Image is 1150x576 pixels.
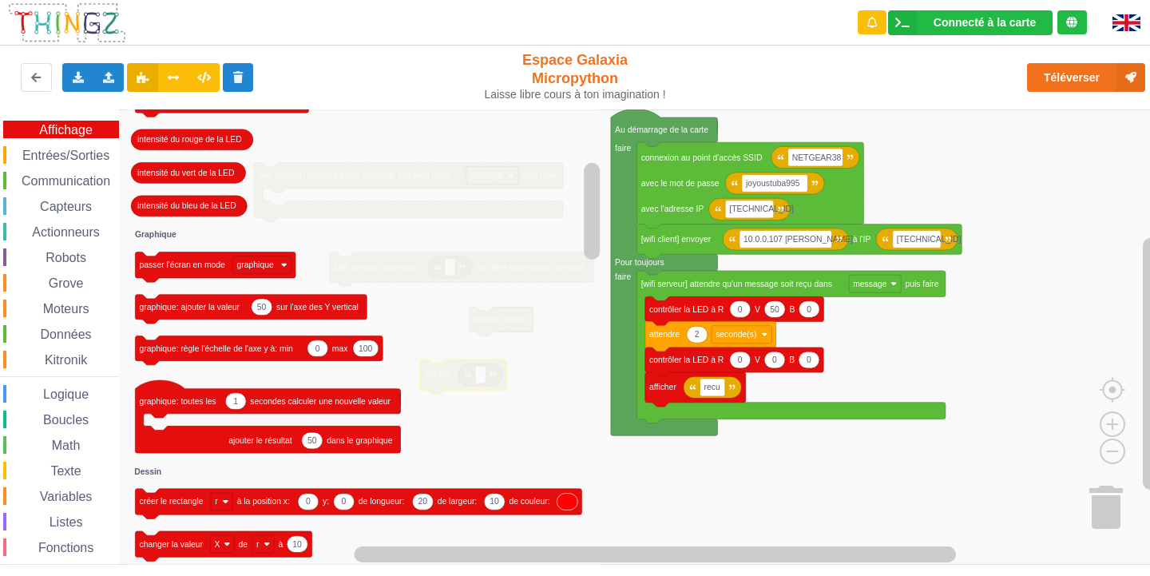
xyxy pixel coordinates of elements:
text: de longueur: [359,498,405,506]
text: r [256,540,260,549]
text: seconde(s) [716,330,756,339]
text: B [789,305,795,314]
span: Moteurs [41,302,92,316]
text: 0 [807,356,811,364]
text: 10 [490,498,499,506]
text: changer la valeur [140,540,204,549]
div: Ta base fonctionne bien ! [888,10,1053,35]
text: de couleur: [510,498,550,506]
text: faire [615,145,631,153]
span: Données [38,328,94,341]
text: attendre [649,330,680,339]
text: dans le graphique [327,436,393,445]
text: recu [704,383,720,391]
span: Affichage [37,123,94,137]
span: Fonctions [36,541,96,554]
text: 0 [738,305,743,314]
button: Téléverser [1027,63,1145,92]
img: thingz_logo.png [7,2,127,44]
text: 0 [306,498,311,506]
span: Texte [48,464,83,478]
text: graphique: toutes les [140,397,216,406]
text: Dessin [134,467,161,476]
div: Espace Galaxia Micropython [478,51,673,101]
text: [wifi serveur] attendre qu'un message soit reçu dans [641,280,832,288]
span: Math [50,439,83,452]
span: Logique [41,387,91,401]
text: graphique: ajouter la valeur [140,303,240,312]
text: puis faire [905,280,938,288]
text: message [853,280,886,288]
span: Grove [46,276,86,290]
text: V [755,356,760,364]
div: Tu es connecté au serveur de création de Thingz [1057,10,1087,34]
text: X [214,540,220,549]
span: Variables [38,490,95,503]
text: 1 [233,397,238,406]
text: intensité du vert de la LED [137,169,235,177]
text: 0 [772,356,777,364]
text: intensité du bleu de la LED [137,201,236,210]
text: y: [323,498,329,506]
text: contrôler la LED à R [649,356,724,364]
text: graphique: règle l'échelle de l'axe y à: min [140,344,294,353]
text: connexion au point d'accès SSID [641,153,763,162]
text: 50 [770,305,779,314]
text: NETGEAR38 [792,153,842,162]
text: 0 [807,305,811,314]
div: Connecté à la carte [934,17,1036,28]
text: secondes calculer une nouvelle valeur [250,397,391,406]
text: à [278,540,283,549]
text: de largeur: [438,498,478,506]
text: passer l'écran en mode [140,260,226,269]
text: avec le mot de passe [641,179,720,188]
text: B [789,356,795,364]
text: créer le rectangle [140,498,204,506]
text: Au démarrage de la carte [615,125,708,134]
text: 20 [418,498,428,506]
text: ajouter le résultat [228,436,292,445]
text: [TECHNICAL_ID] [729,205,794,213]
text: 100 [359,344,373,353]
text: 0 [342,498,347,506]
span: Kitronik [42,353,89,367]
text: 2 [695,330,700,339]
text: 10 [292,540,302,549]
text: avec l'adresse IP [641,205,704,213]
text: à l'IP [853,235,871,244]
div: Laisse libre cours à ton imagination ! [478,88,673,101]
text: [TECHNICAL_ID] [897,235,962,244]
text: 50 [307,436,317,445]
text: à la position x: [237,498,290,506]
text: graphique [237,260,274,269]
text: afficher [649,383,676,391]
text: 10.0.0.107 [PERSON_NAME] [744,235,853,244]
span: Entrées/Sorties [20,149,112,162]
text: 50 [257,303,267,312]
text: contrôler la LED à R [649,305,724,314]
text: max [332,344,348,353]
span: Boucles [41,413,91,427]
text: 0 [738,356,743,364]
text: intensité du rouge de la LED [137,135,242,144]
text: 0 [315,344,320,353]
text: Pour toujours [615,258,664,267]
text: de [239,540,248,549]
text: V [755,305,760,314]
span: Robots [43,251,89,264]
text: r [215,498,218,506]
span: Listes [47,515,85,529]
text: faire [615,272,631,281]
text: [wifi client] envoyer [641,235,712,244]
span: Communication [19,174,113,188]
text: Graphique [135,230,176,239]
span: Actionneurs [30,225,102,239]
text: sur l'axe des Y vertical [276,303,359,312]
span: Capteurs [38,200,94,213]
img: gb.png [1112,14,1140,31]
text: joyoustuba995 [745,179,800,188]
